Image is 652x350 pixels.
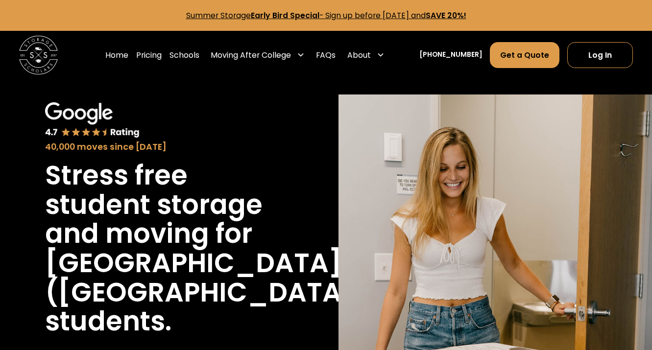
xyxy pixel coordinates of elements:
div: About [347,49,371,61]
h1: [GEOGRAPHIC_DATA] ([GEOGRAPHIC_DATA]) [45,249,368,307]
div: 40,000 moves since [DATE] [45,140,278,154]
a: Home [105,42,128,69]
strong: SAVE 20%! [426,10,466,21]
a: Get a Quote [490,42,559,68]
a: FAQs [316,42,336,69]
a: Summer StorageEarly Bird Special- Sign up before [DATE] andSAVE 20%! [186,10,466,21]
a: [PHONE_NUMBER] [419,50,483,60]
img: Google 4.7 star rating [45,102,140,139]
h1: students. [45,307,171,336]
a: Log In [567,42,633,68]
div: Moving After College [207,42,308,69]
div: Moving After College [211,49,291,61]
h1: Stress free student storage and moving for [45,161,278,249]
div: About [343,42,388,69]
img: Storage Scholars main logo [19,36,58,74]
a: Pricing [136,42,162,69]
strong: Early Bird Special [251,10,319,21]
a: Schools [169,42,199,69]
